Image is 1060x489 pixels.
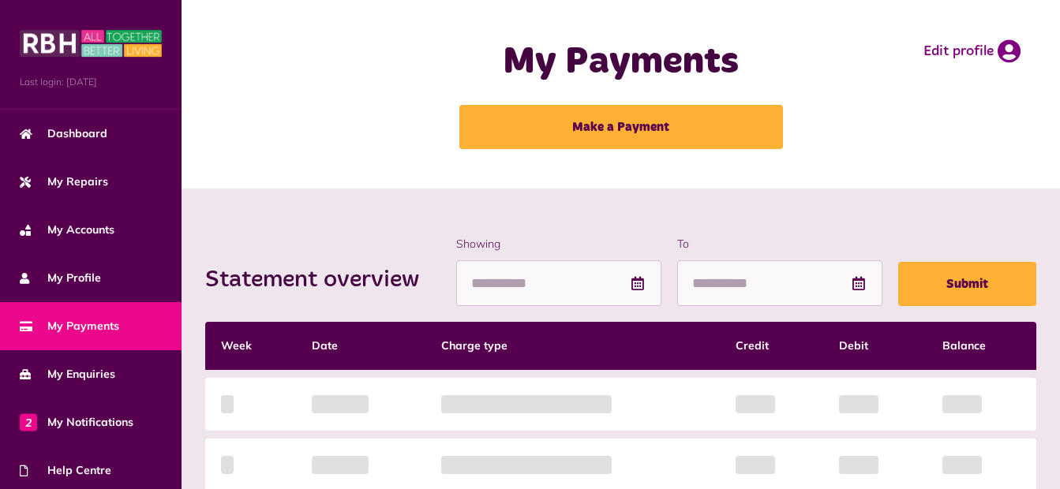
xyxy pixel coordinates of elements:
[20,222,114,238] span: My Accounts
[459,105,783,149] a: Make a Payment
[923,39,1021,63] a: Edit profile
[20,462,111,479] span: Help Centre
[20,75,162,89] span: Last login: [DATE]
[20,413,37,431] span: 2
[417,39,825,85] h1: My Payments
[20,270,101,286] span: My Profile
[20,125,107,142] span: Dashboard
[20,366,115,383] span: My Enquiries
[20,318,119,334] span: My Payments
[20,28,162,59] img: MyRBH
[20,414,133,431] span: My Notifications
[20,174,108,190] span: My Repairs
